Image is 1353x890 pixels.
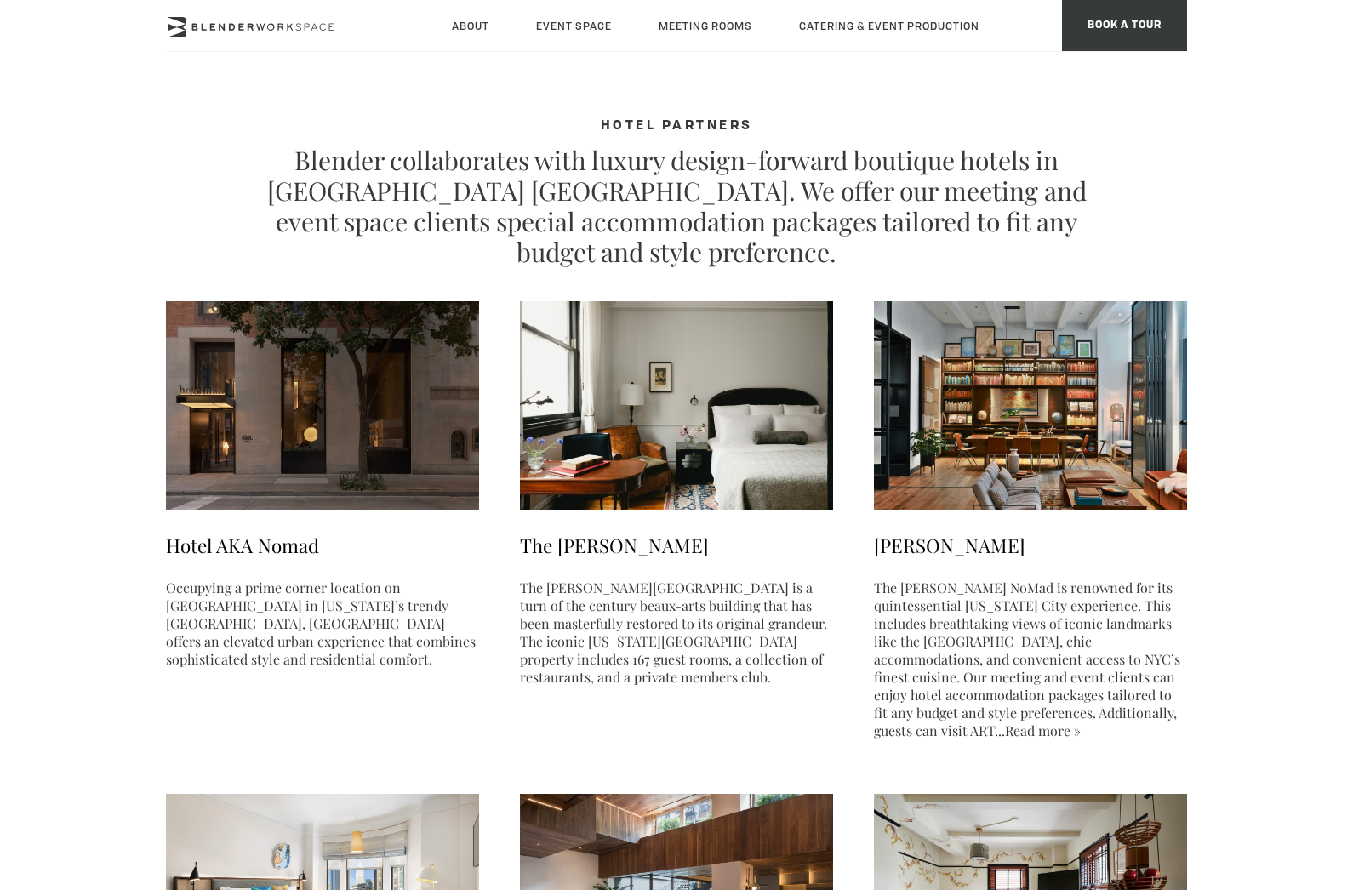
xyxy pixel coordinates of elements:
[166,301,479,510] img: aka-nomad-01-1300x867.jpg
[166,579,479,668] p: Occupying a prime corner location on [GEOGRAPHIC_DATA] in [US_STATE]’s trendy [GEOGRAPHIC_DATA], ...
[520,301,833,510] img: thened-room-1300x867.jpg
[520,579,833,686] p: The [PERSON_NAME][GEOGRAPHIC_DATA] is a turn of the century beaux-arts building that has been mas...
[874,579,1180,739] a: The [PERSON_NAME] NoMad is renowned for its quintessential [US_STATE] City experience. This inclu...
[1005,722,1081,739] a: Read more »
[874,301,1187,510] img: Arlo-NoMad-12-Studio-3-1300x1040.jpg
[520,498,833,686] a: The [PERSON_NAME]The [PERSON_NAME][GEOGRAPHIC_DATA] is a turn of the century beaux-arts building ...
[166,498,479,668] a: Hotel AKA NomadOccupying a prime corner location on [GEOGRAPHIC_DATA] in [US_STATE]’s trendy [GEO...
[520,533,833,559] h3: The [PERSON_NAME]
[251,145,1102,267] p: Blender collaborates with luxury design-forward boutique hotels in [GEOGRAPHIC_DATA] [GEOGRAPHIC_...
[874,533,1187,559] h3: [PERSON_NAME]
[166,533,479,559] h3: Hotel AKA Nomad
[251,119,1102,134] h4: HOTEL PARTNERS
[874,498,1187,559] a: [PERSON_NAME]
